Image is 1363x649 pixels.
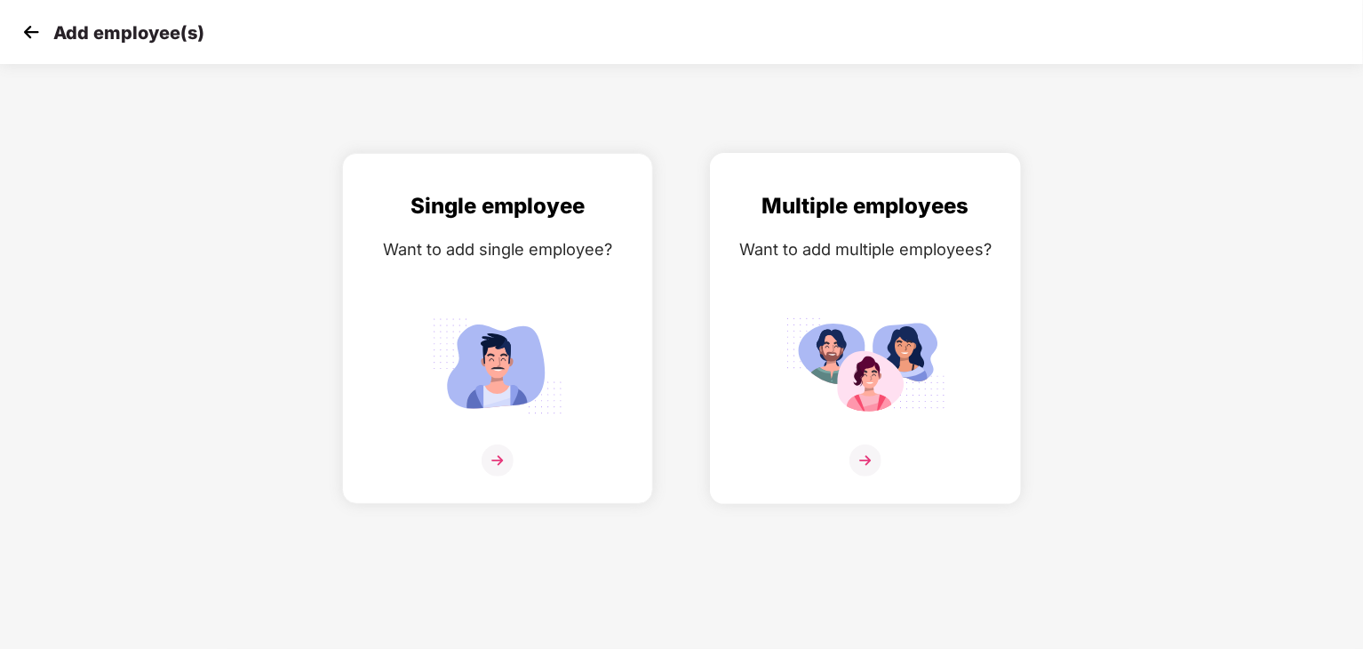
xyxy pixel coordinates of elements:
[418,310,578,421] img: svg+xml;base64,PHN2ZyB4bWxucz0iaHR0cDovL3d3dy53My5vcmcvMjAwMC9zdmciIGlkPSJTaW5nbGVfZW1wbG95ZWUiIH...
[361,236,634,262] div: Want to add single employee?
[18,19,44,45] img: svg+xml;base64,PHN2ZyB4bWxucz0iaHR0cDovL3d3dy53My5vcmcvMjAwMC9zdmciIHdpZHRoPSIzMCIgaGVpZ2h0PSIzMC...
[729,189,1002,223] div: Multiple employees
[361,189,634,223] div: Single employee
[729,236,1002,262] div: Want to add multiple employees?
[849,445,881,477] img: svg+xml;base64,PHN2ZyB4bWxucz0iaHR0cDovL3d3dy53My5vcmcvMjAwMC9zdmciIHdpZHRoPSIzNiIgaGVpZ2h0PSIzNi...
[785,310,945,421] img: svg+xml;base64,PHN2ZyB4bWxucz0iaHR0cDovL3d3dy53My5vcmcvMjAwMC9zdmciIGlkPSJNdWx0aXBsZV9lbXBsb3llZS...
[53,22,204,44] p: Add employee(s)
[482,445,514,477] img: svg+xml;base64,PHN2ZyB4bWxucz0iaHR0cDovL3d3dy53My5vcmcvMjAwMC9zdmciIHdpZHRoPSIzNiIgaGVpZ2h0PSIzNi...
